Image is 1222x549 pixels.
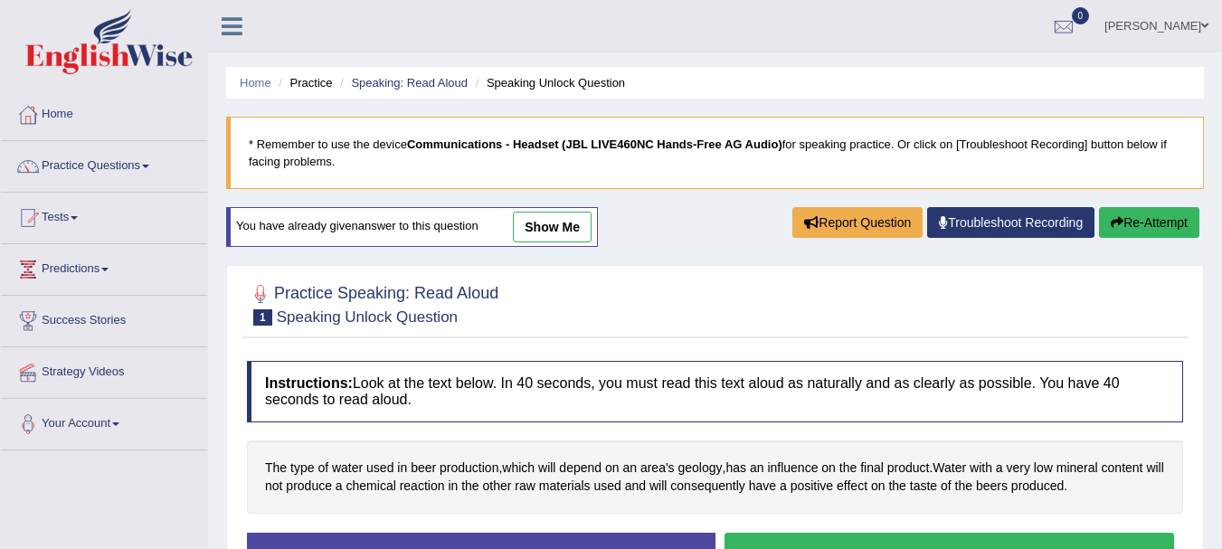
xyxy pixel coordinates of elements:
[407,137,782,151] b: Communications - Headset (JBL LIVE460NC Hands-Free AG Audio)
[670,477,745,496] span: Click to see word definition
[927,207,1094,238] a: Troubleshoot Recording
[622,459,637,478] span: Click to see word definition
[483,477,512,496] span: Click to see word definition
[247,280,498,326] h2: Practice Speaking: Read Aloud
[471,74,625,91] li: Speaking Unlock Question
[538,459,555,478] span: Click to see word definition
[226,117,1204,189] blockquote: * Remember to use the device for speaking practice. Or click on [Troubleshoot Recording] button b...
[502,459,535,478] span: Click to see word definition
[515,477,535,496] span: Click to see word definition
[593,477,620,496] span: Click to see word definition
[792,207,923,238] button: Report Question
[976,477,1008,496] span: Click to see word definition
[888,477,905,496] span: Click to see word definition
[1,193,207,238] a: Tests
[265,477,282,496] span: Click to see word definition
[277,308,458,326] small: Speaking Unlock Question
[605,459,620,478] span: Click to see word definition
[1007,459,1030,478] span: Click to see word definition
[253,309,272,326] span: 1
[265,375,353,391] b: Instructions:
[336,477,343,496] span: Click to see word definition
[955,477,972,496] span: Click to see word definition
[290,459,314,478] span: Click to see word definition
[1072,7,1090,24] span: 0
[448,477,458,496] span: Click to see word definition
[1,141,207,186] a: Practice Questions
[226,207,598,247] div: You have already given answer to this question
[649,477,667,496] span: Click to see word definition
[1,244,207,289] a: Predictions
[366,459,393,478] span: Click to see word definition
[1,296,207,341] a: Success Stories
[240,76,271,90] a: Home
[1,399,207,444] a: Your Account
[1,90,207,135] a: Home
[1146,459,1163,478] span: Click to see word definition
[559,459,602,478] span: Click to see word definition
[750,459,764,478] span: Click to see word definition
[346,477,396,496] span: Click to see word definition
[887,459,930,478] span: Click to see word definition
[970,459,992,478] span: Click to see word definition
[1099,207,1199,238] button: Re-Attempt
[933,459,966,478] span: Click to see word definition
[839,459,857,478] span: Click to see word definition
[941,477,952,496] span: Click to see word definition
[332,459,363,478] span: Click to see word definition
[996,459,1003,478] span: Click to see word definition
[860,459,884,478] span: Click to see word definition
[837,477,867,496] span: Click to see word definition
[247,440,1183,514] div: , , . .
[461,477,478,496] span: Click to see word definition
[910,477,937,496] span: Click to see word definition
[286,477,332,496] span: Click to see word definition
[1011,477,1064,496] span: Click to see word definition
[1102,459,1143,478] span: Click to see word definition
[1034,459,1053,478] span: Click to see word definition
[440,459,498,478] span: Click to see word definition
[640,459,675,478] span: Click to see word definition
[791,477,833,496] span: Click to see word definition
[411,459,436,478] span: Click to see word definition
[1056,459,1098,478] span: Click to see word definition
[513,212,592,242] a: show me
[539,477,591,496] span: Click to see word definition
[397,459,407,478] span: Click to see word definition
[274,74,332,91] li: Practice
[725,459,746,478] span: Click to see word definition
[767,459,818,478] span: Click to see word definition
[317,459,328,478] span: Click to see word definition
[400,477,445,496] span: Click to see word definition
[625,477,646,496] span: Click to see word definition
[821,459,836,478] span: Click to see word definition
[871,477,886,496] span: Click to see word definition
[749,477,776,496] span: Click to see word definition
[265,459,287,478] span: Click to see word definition
[780,477,787,496] span: Click to see word definition
[678,459,723,478] span: Click to see word definition
[1,347,207,393] a: Strategy Videos
[247,361,1183,421] h4: Look at the text below. In 40 seconds, you must read this text aloud as naturally and as clearly ...
[351,76,468,90] a: Speaking: Read Aloud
